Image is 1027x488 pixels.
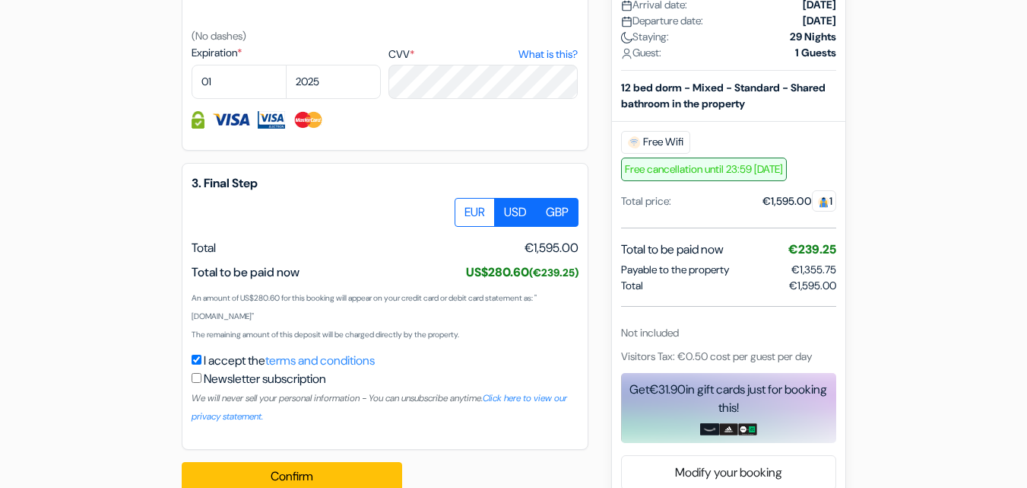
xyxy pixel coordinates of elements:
[621,48,632,59] img: user_icon.svg
[529,266,578,279] small: (€239.25)
[628,136,640,148] img: free_wifi.svg
[803,13,836,29] strong: [DATE]
[818,196,829,208] img: guest.svg
[621,81,826,110] b: 12 bed dorm - Mixed - Standard - Shared bathroom in the property
[621,131,690,154] span: Free Wifi
[455,198,578,227] div: Basic radio toggle button group
[192,330,459,340] small: The remaining amount of this deposit will be charged directly by the property.
[192,29,246,43] small: (No dashes)
[192,392,567,423] small: We will never sell your personal information - You can unsubscribe anytime.
[293,111,324,129] img: Master Card
[192,293,537,321] small: An amount of US$280.60 for this booking will appear on your credit card or debit card statement a...
[795,45,836,61] strong: 1 Guests
[789,278,836,294] span: €1,595.00
[621,193,671,209] div: Total price:
[192,264,300,280] span: Total to be paid now
[204,370,326,388] label: Newsletter subscription
[192,176,578,190] h5: 3. Final Step
[621,158,787,181] span: Free cancellation until 23:59 [DATE]
[192,392,567,423] a: Click here to view our privacy statement.
[622,458,835,487] a: Modify your booking
[258,111,285,129] img: Visa Electron
[719,423,738,435] img: adidas-card.png
[388,46,578,62] label: CVV
[621,241,724,259] span: Total to be paid now
[192,240,216,256] span: Total
[621,278,643,294] span: Total
[621,262,729,278] span: Payable to the property
[518,46,578,62] a: What is this?
[455,198,495,227] label: EUR
[621,45,661,61] span: Guest:
[621,32,632,43] img: moon.svg
[212,111,250,129] img: Visa
[812,190,836,212] span: 1
[762,193,836,209] div: €1,595.00
[788,241,836,257] span: €239.25
[790,29,836,45] strong: 29 Nights
[466,264,578,280] span: US$280.60
[265,352,375,368] a: terms and conditions
[738,423,757,435] img: uber-uber-eats-card.png
[621,29,669,45] span: Staying:
[525,239,578,257] span: €1,595.00
[536,198,578,227] label: GBP
[192,45,381,61] label: Expiration
[192,111,204,129] img: Credit card information fully secured and encrypted
[621,13,703,29] span: Departure date:
[649,381,686,397] span: €31.90
[204,352,375,370] label: I accept the
[621,325,836,341] div: Not included
[621,349,812,363] span: Visitors Tax: €0.50 cost per guest per day
[700,423,719,435] img: amazon-card-no-text.png
[621,381,836,417] div: Get in gift cards just for booking this!
[494,198,537,227] label: USD
[621,16,632,27] img: calendar.svg
[791,263,836,276] span: €1,355.75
